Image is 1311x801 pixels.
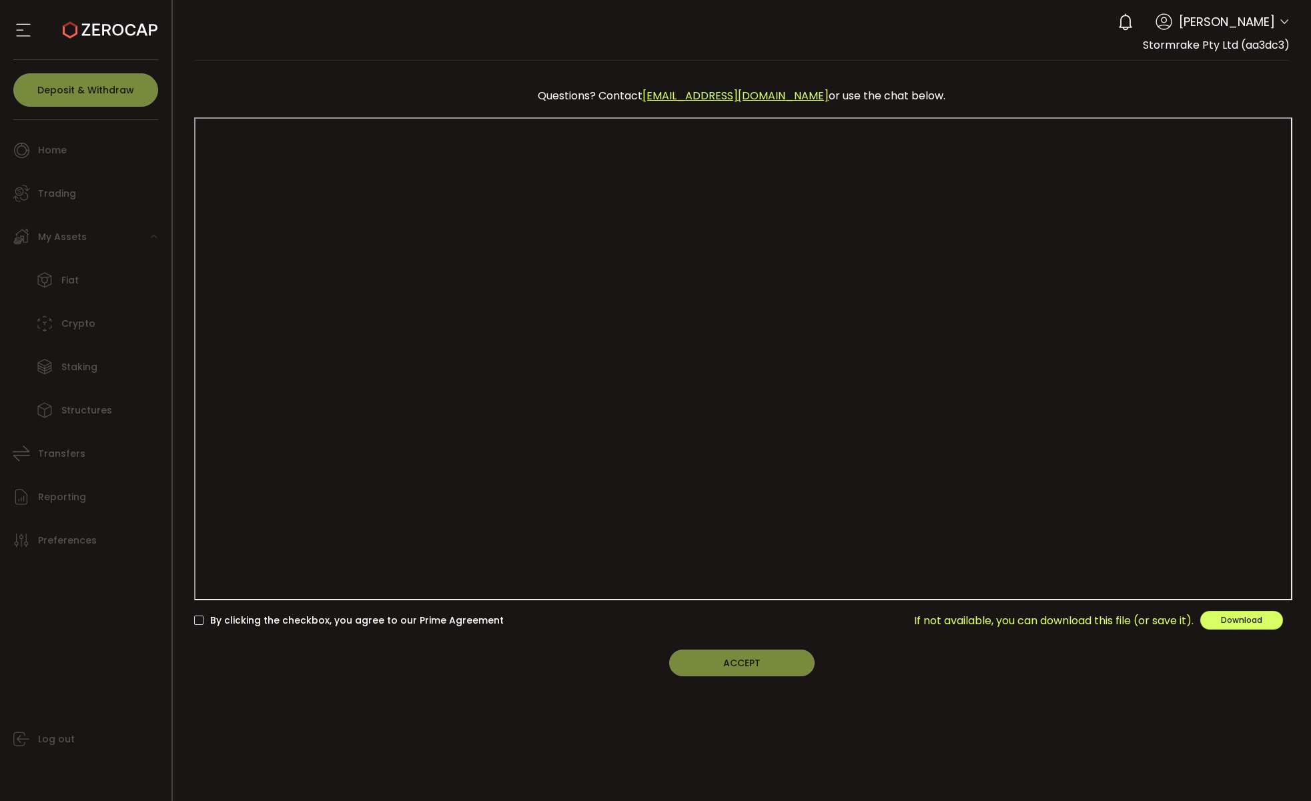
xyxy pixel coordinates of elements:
[38,444,85,464] span: Transfers
[38,184,76,203] span: Trading
[1200,611,1283,630] button: Download
[13,73,158,107] button: Deposit & Withdraw
[1221,614,1262,626] span: Download
[201,81,1284,111] div: Questions? Contact or use the chat below.
[38,141,67,160] span: Home
[38,531,97,550] span: Preferences
[38,730,75,749] span: Log out
[723,656,761,670] span: ACCEPT
[61,271,79,290] span: Fiat
[203,614,504,627] span: By clicking the checkbox, you agree to our Prime Agreement
[38,488,86,507] span: Reporting
[914,612,1194,629] span: If not available, you can download this file (or save it).
[61,401,112,420] span: Structures
[61,357,97,377] span: Staking
[642,88,829,103] a: [EMAIL_ADDRESS][DOMAIN_NAME]
[38,227,87,247] span: My Assets
[1143,37,1290,53] span: Stormrake Pty Ltd (aa3dc3)
[61,314,95,333] span: Crypto
[1179,13,1275,31] span: [PERSON_NAME]
[669,650,815,676] button: ACCEPT
[194,362,1290,376] p: Loading...
[37,85,134,95] span: Deposit & Withdraw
